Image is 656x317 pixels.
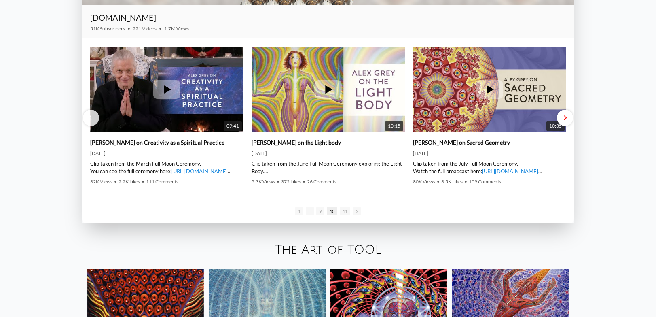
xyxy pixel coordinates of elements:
span: 32K Views [90,179,112,185]
span: 26 Comments [307,179,336,185]
div: Next slide [557,110,573,126]
a: [PERSON_NAME] on the Light body [252,139,341,146]
a: [PERSON_NAME] on Creativity as a Spiritual Practice [90,139,224,146]
span: 51K Subscribers [90,26,125,32]
span: Go to slide 11 [340,207,350,215]
span: • [277,179,279,185]
a: [PERSON_NAME] on Sacred Geometry [413,139,510,146]
span: Go to next slide [353,207,361,215]
span: 09:41 [224,121,242,131]
span: • [159,26,162,32]
span: 109 Comments [469,179,501,185]
img: Alex Grey on the Light body [252,32,405,147]
span: 221 Videos [133,26,157,32]
span: 3.5K Likes [441,179,463,185]
img: Alex Grey on Creativity as a Spiritual Practice [90,32,243,147]
span: 2.2K Likes [119,179,140,185]
div: Clip taken from the June Full Moon Ceremony exploring the Light Body. Watch the full broadcast he... [252,160,405,174]
a: Alex Grey on Sacred Geometry 10:35 [413,47,566,133]
span: • [303,179,305,185]
a: [URL][DOMAIN_NAME] [482,168,538,174]
span: 80K Views [413,179,435,185]
div: Clip taken from the July Full Moon Ceremony. Watch the full broadcast here: | The CoSM Podcast | ... [413,160,566,174]
span: Go to slide 9 [316,207,324,215]
div: Clip taken from the March Full Moon Ceremony. You can see the full ceremony here: | The CoSM Podc... [90,160,243,174]
span: Go to slide 10 [327,207,337,215]
div: [DATE] [413,150,566,157]
span: 10:15 [385,121,403,131]
span: 372 Likes [281,179,301,185]
span: • [142,179,144,185]
a: [URL][DOMAIN_NAME] [171,168,228,174]
div: Previous slide [83,110,99,126]
span: • [437,179,440,185]
iframe: Subscribe to CoSM.TV on YouTube [518,16,566,26]
span: 5.3K Views [252,179,275,185]
span: • [127,26,130,32]
span: 10:35 [546,121,565,131]
a: Alex Grey on Creativity as a Spiritual Practice 09:41 [90,47,243,133]
a: The Art of TOOL [275,243,381,257]
div: [DATE] [252,150,405,157]
a: Alex Grey on the Light body 10:15 [252,47,405,133]
a: [DOMAIN_NAME] [90,13,156,22]
div: [DATE] [90,150,243,157]
span: • [114,179,117,185]
span: Go to slide 5 [306,207,314,215]
img: Alex Grey on Sacred Geometry [413,32,566,147]
span: 111 Comments [146,179,178,185]
span: 1.7M Views [164,26,189,32]
span: Go to slide 1 [295,207,303,215]
span: • [464,179,467,185]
